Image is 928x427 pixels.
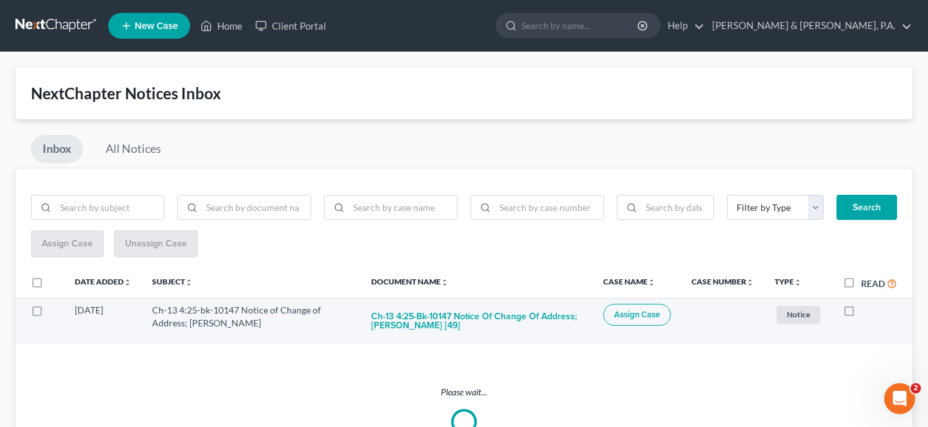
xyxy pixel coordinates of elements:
[603,304,671,326] button: Assign Case
[142,298,361,344] td: Ch-13 4:25-bk-10147 Notice of Change of Address; [PERSON_NAME]
[775,304,822,325] a: Notice
[75,277,131,286] a: Date Addedunfold_more
[371,277,449,286] a: Document Nameunfold_more
[794,279,802,286] i: unfold_more
[94,135,173,163] a: All Notices
[31,83,897,104] div: NextChapter Notices Inbox
[521,14,639,37] input: Search by name...
[441,279,449,286] i: unfold_more
[185,279,193,286] i: unfold_more
[641,195,713,220] input: Search by date
[911,383,921,393] span: 2
[495,195,603,220] input: Search by case number
[614,310,660,320] span: Assign Case
[706,14,912,37] a: [PERSON_NAME] & [PERSON_NAME], P.A.
[194,14,249,37] a: Home
[861,277,885,290] label: Read
[64,298,142,344] td: [DATE]
[202,195,310,220] input: Search by document name
[55,195,164,220] input: Search by subject
[249,14,333,37] a: Client Portal
[648,279,655,286] i: unfold_more
[31,386,897,399] p: Please wait...
[603,277,655,286] a: Case Nameunfold_more
[31,135,83,163] a: Inbox
[371,304,583,339] button: Ch-13 4:25-bk-10147 Notice of Change of Address; [PERSON_NAME] [49]
[135,21,178,31] span: New Case
[746,279,754,286] i: unfold_more
[777,306,820,323] span: Notice
[349,195,457,220] input: Search by case name
[884,383,915,414] iframe: Intercom live chat
[661,14,704,37] a: Help
[124,279,131,286] i: unfold_more
[152,277,193,286] a: Subjectunfold_more
[836,195,897,221] button: Search
[691,277,754,286] a: Case Numberunfold_more
[775,277,802,286] a: Typeunfold_more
